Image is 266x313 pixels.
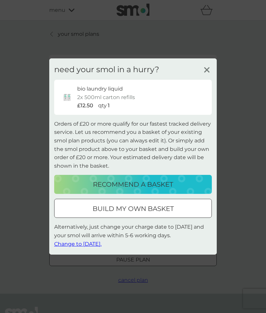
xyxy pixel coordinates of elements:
[54,240,101,247] span: Change to [DATE].
[93,203,174,214] p: build my own basket
[108,101,110,110] p: 1
[54,199,212,218] button: build my own basket
[54,65,159,74] h3: need your smol in a hurry?
[54,120,212,170] p: Orders of £20 or more qualify for our fastest tracked delivery service. Let us recommend you a ba...
[77,93,135,102] p: 2x 500ml carton refills
[54,240,101,248] button: Change to [DATE].
[77,85,123,93] p: bio laundry liquid
[98,101,107,110] p: qty
[77,101,93,110] p: £12.50
[54,175,212,194] button: recommend a basket
[93,179,173,190] p: recommend a basket
[54,223,212,248] p: Alternatively, just change your charge date to [DATE] and your smol will arrive within 5-6 workin...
